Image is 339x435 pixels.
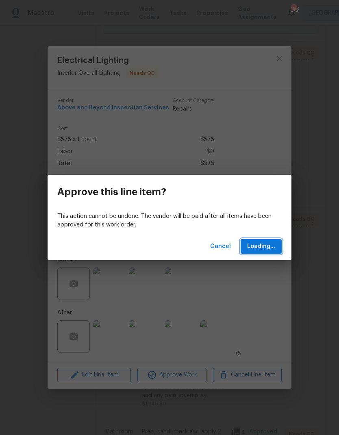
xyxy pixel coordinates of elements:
span: Loading... [247,241,275,252]
button: Cancel [207,239,234,254]
button: Loading... [241,239,282,254]
span: Cancel [210,241,231,252]
p: This action cannot be undone. The vendor will be paid after all items have been approved for this... [57,212,282,229]
h3: Approve this line item? [57,186,166,198]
